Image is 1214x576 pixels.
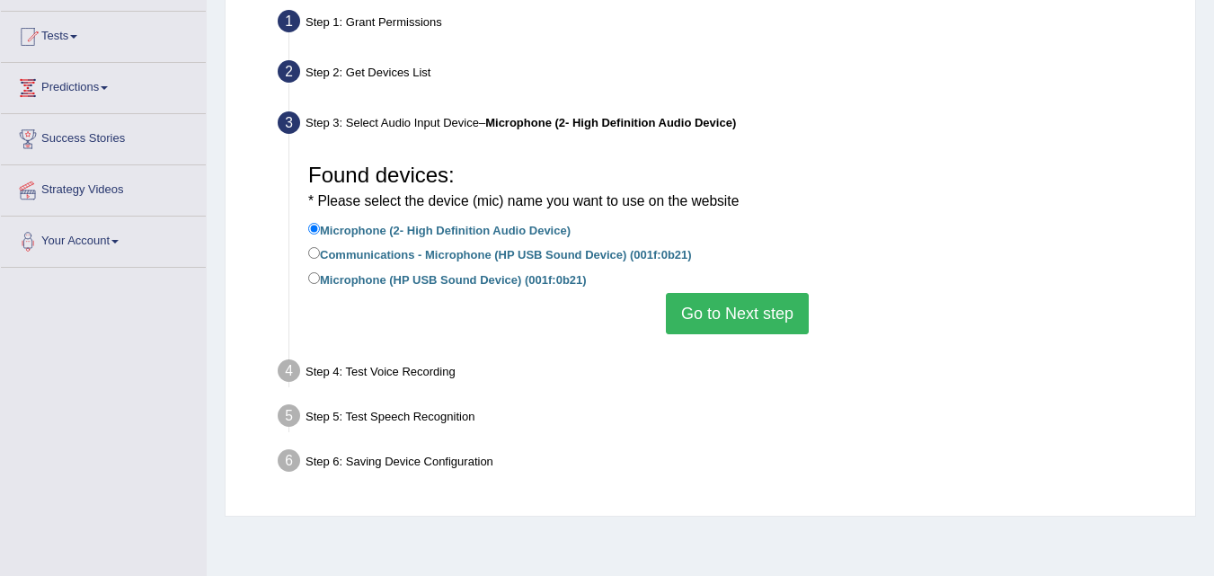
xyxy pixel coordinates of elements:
[270,354,1187,394] div: Step 4: Test Voice Recording
[1,217,206,261] a: Your Account
[270,106,1187,146] div: Step 3: Select Audio Input Device
[270,444,1187,483] div: Step 6: Saving Device Configuration
[1,63,206,108] a: Predictions
[270,55,1187,94] div: Step 2: Get Devices List
[270,4,1187,44] div: Step 1: Grant Permissions
[1,165,206,210] a: Strategy Videos
[308,223,320,235] input: Microphone (2- High Definition Audio Device)
[479,116,736,129] span: –
[308,193,739,208] small: * Please select the device (mic) name you want to use on the website
[308,247,320,259] input: Communications - Microphone (HP USB Sound Device) (001f:0b21)
[308,219,571,239] label: Microphone (2- High Definition Audio Device)
[485,116,736,129] b: Microphone (2- High Definition Audio Device)
[1,12,206,57] a: Tests
[270,399,1187,439] div: Step 5: Test Speech Recognition
[308,272,320,284] input: Microphone (HP USB Sound Device) (001f:0b21)
[1,114,206,159] a: Success Stories
[666,293,809,334] button: Go to Next step
[308,164,1166,211] h3: Found devices:
[308,244,692,263] label: Communications - Microphone (HP USB Sound Device) (001f:0b21)
[308,269,587,288] label: Microphone (HP USB Sound Device) (001f:0b21)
